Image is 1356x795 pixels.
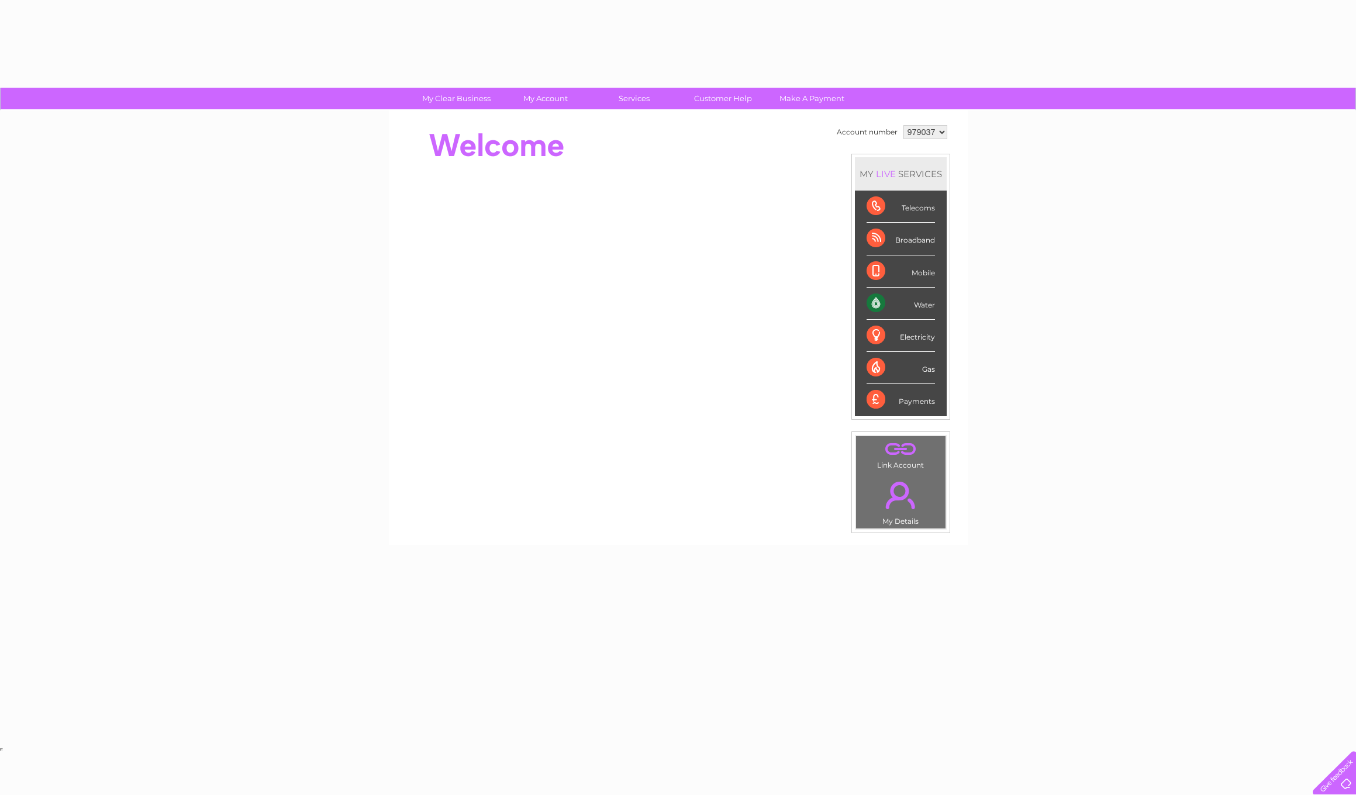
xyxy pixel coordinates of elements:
[855,435,946,472] td: Link Account
[834,122,900,142] td: Account number
[859,439,943,459] a: .
[408,88,505,109] a: My Clear Business
[497,88,594,109] a: My Account
[855,472,946,529] td: My Details
[867,191,935,223] div: Telecoms
[867,384,935,416] div: Payments
[867,352,935,384] div: Gas
[855,157,947,191] div: MY SERVICES
[867,288,935,320] div: Water
[867,255,935,288] div: Mobile
[586,88,682,109] a: Services
[867,223,935,255] div: Broadband
[859,475,943,516] a: .
[764,88,860,109] a: Make A Payment
[874,168,898,179] div: LIVE
[675,88,771,109] a: Customer Help
[867,320,935,352] div: Electricity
